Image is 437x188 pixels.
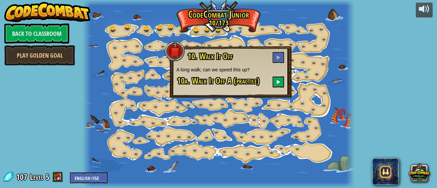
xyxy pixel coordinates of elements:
button: Play [273,52,284,63]
a: Play Golden Goal [4,45,75,65]
span: 107 [16,172,29,182]
img: CodeCombat - Learn how to code by playing a game [4,2,90,22]
span: Level [30,172,43,183]
a: Back to Classroom [4,23,69,44]
button: Play [273,76,284,87]
button: Adjust volume [416,2,433,18]
span: 10. Walk It Off [188,51,233,62]
span: 5 [46,172,49,182]
p: A long walk; can we speed this up? [176,66,285,73]
span: 10a. Walk It Off A (practice) [177,75,260,86]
